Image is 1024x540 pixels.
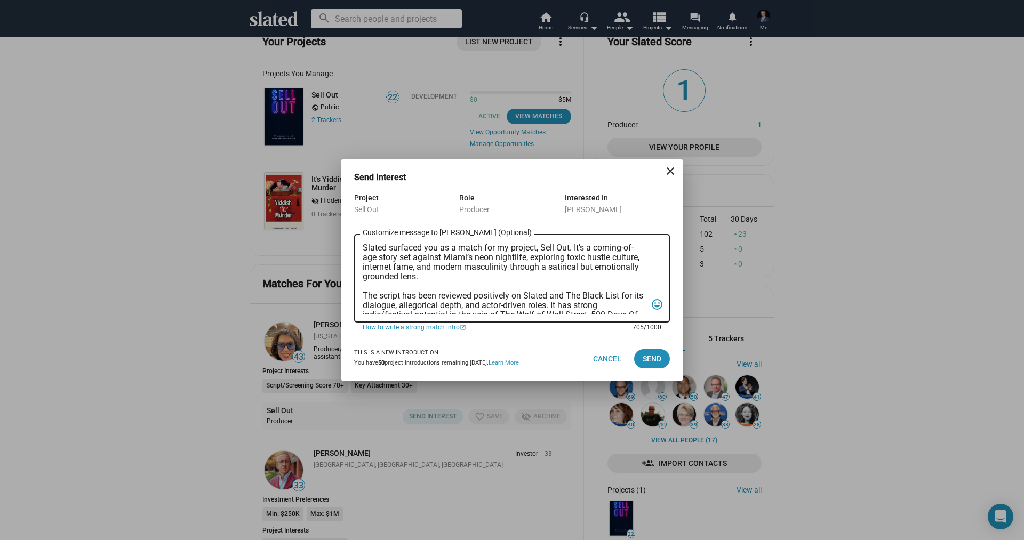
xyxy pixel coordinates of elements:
[354,359,519,367] div: You have project introductions remaining [DATE].
[593,349,621,368] span: Cancel
[633,324,661,332] mat-hint: 705/1000
[585,349,630,368] button: Cancel
[565,204,670,215] div: [PERSON_NAME]
[354,349,438,356] strong: This is a new introduction
[651,296,663,313] mat-icon: tag_faces
[354,191,459,204] div: Project
[643,349,661,368] span: Send
[460,324,466,332] mat-icon: open_in_new
[378,359,385,366] b: 50
[363,323,625,332] a: How to write a strong match intro
[354,172,421,183] h3: Send Interest
[634,349,670,368] button: Send
[459,204,564,215] div: Producer
[565,191,670,204] div: Interested In
[664,165,677,178] mat-icon: close
[459,191,564,204] div: Role
[354,204,459,215] div: Sell Out
[489,359,519,366] a: Learn More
